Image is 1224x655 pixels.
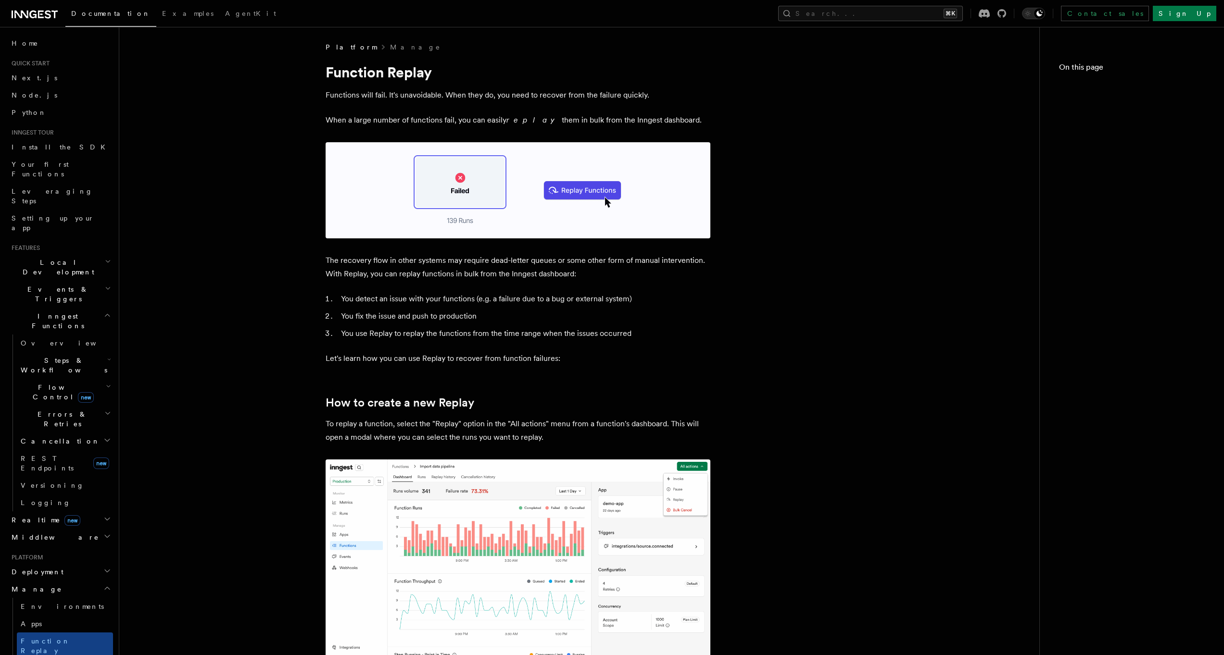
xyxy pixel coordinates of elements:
span: Events & Triggers [8,284,105,304]
a: Logging [17,494,113,511]
span: Versioning [21,482,84,489]
h1: Function Replay [326,63,710,81]
span: Cancellation [17,436,100,446]
p: Let's learn how you can use Replay to recover from function failures: [326,352,710,365]
span: new [78,392,94,403]
button: Search...⌘K [778,6,963,21]
a: Overview [17,334,113,352]
a: Versioning [17,477,113,494]
span: Examples [162,10,214,17]
a: Documentation [65,3,156,27]
span: Flow Control [17,383,106,402]
p: When a large number of functions fail, you can easily them in bulk from the Inngest dashboard. [326,113,710,127]
button: Local Development [8,254,113,281]
button: Realtimenew [8,511,113,529]
span: Quick start [8,60,50,67]
span: Documentation [71,10,151,17]
span: Steps & Workflows [17,356,107,375]
span: AgentKit [225,10,276,17]
span: Platform [326,42,377,52]
button: Middleware [8,529,113,546]
a: Home [8,35,113,52]
span: Features [8,244,40,252]
p: Functions will fail. It's unavoidable. When they do, you need to recover from the failure quickly. [326,88,710,102]
a: Manage [390,42,441,52]
button: Flow Controlnew [17,379,113,406]
button: Manage [8,581,113,598]
span: Overview [21,339,120,347]
a: Your first Functions [8,156,113,183]
span: Inngest tour [8,129,54,136]
a: Next.js [8,69,113,87]
button: Errors & Retries [17,406,113,433]
p: To replay a function, select the "Replay" option in the "All actions" menu from a function's dash... [326,417,710,444]
div: Inngest Functions [8,334,113,511]
button: Steps & Workflows [17,352,113,379]
span: Python [12,109,47,116]
a: Contact sales [1061,6,1149,21]
em: replay [506,115,562,124]
span: Platform [8,554,43,561]
span: Inngest Functions [8,311,104,331]
img: Relay graphic [326,142,710,238]
span: Leveraging Steps [12,187,93,205]
a: Examples [156,3,219,26]
span: Errors & Retries [17,409,104,429]
kbd: ⌘K [944,9,957,18]
span: Next.js [12,74,57,82]
a: Node.js [8,87,113,104]
span: Logging [21,499,71,507]
span: new [64,515,80,526]
button: Cancellation [17,433,113,450]
span: Your first Functions [12,161,69,178]
span: new [93,457,109,469]
span: Manage [8,584,62,594]
span: Home [12,38,38,48]
a: REST Endpointsnew [17,450,113,477]
h4: On this page [1059,62,1205,77]
span: Setting up your app [12,214,94,232]
a: Sign Up [1153,6,1216,21]
span: REST Endpoints [21,455,74,472]
span: Deployment [8,567,63,577]
button: Deployment [8,563,113,581]
span: Install the SDK [12,143,111,151]
li: You use Replay to replay the functions from the time range when the issues occurred [338,327,710,340]
a: Environments [17,598,113,615]
a: Apps [17,615,113,632]
span: Function Replay [21,637,70,655]
span: Local Development [8,258,105,277]
a: Install the SDK [8,138,113,156]
a: AgentKit [219,3,282,26]
span: Realtime [8,515,80,525]
button: Events & Triggers [8,281,113,308]
p: The recovery flow in other systems may require dead-letter queues or some other form of manual in... [326,254,710,281]
a: How to create a new Replay [326,396,474,409]
button: Inngest Functions [8,308,113,334]
span: Environments [21,603,104,610]
span: Apps [21,620,42,628]
a: Python [8,104,113,121]
li: You fix the issue and push to production [338,309,710,323]
span: Middleware [8,532,99,542]
a: Leveraging Steps [8,183,113,210]
li: You detect an issue with your functions (e.g. a failure due to a bug or external system) [338,292,710,306]
button: Toggle dark mode [1022,8,1045,19]
a: Setting up your app [8,210,113,236]
span: Node.js [12,91,57,99]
